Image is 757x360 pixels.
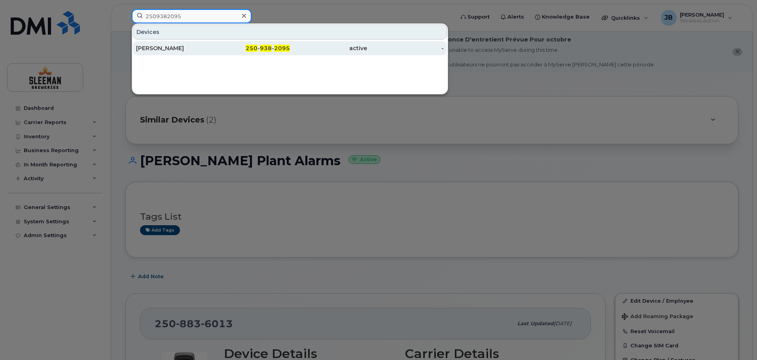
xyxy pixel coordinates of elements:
[290,44,367,52] div: active
[246,45,257,52] span: 250
[274,45,290,52] span: 2095
[367,44,444,52] div: -
[133,25,447,40] div: Devices
[136,44,213,52] div: [PERSON_NAME]
[213,44,290,52] div: - -
[133,41,447,55] a: [PERSON_NAME]250-938-2095active-
[260,45,272,52] span: 938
